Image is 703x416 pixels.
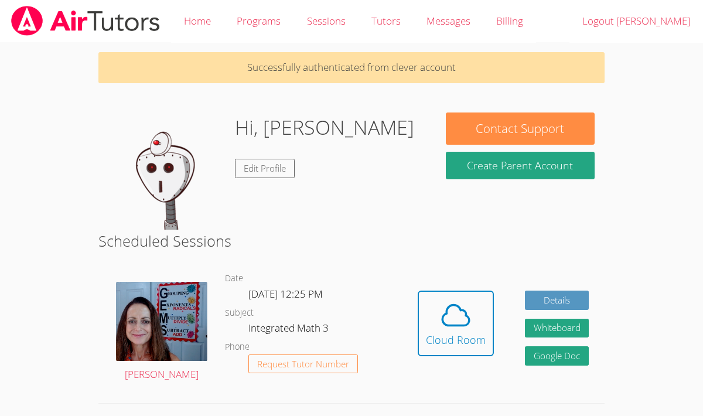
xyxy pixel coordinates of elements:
[98,52,605,83] p: Successfully authenticated from clever account
[525,291,589,310] a: Details
[446,152,594,179] button: Create Parent Account
[248,287,323,301] span: [DATE] 12:25 PM
[235,159,295,178] a: Edit Profile
[525,346,589,366] a: Google Doc
[116,282,207,384] a: [PERSON_NAME]
[446,112,594,145] button: Contact Support
[98,230,605,252] h2: Scheduled Sessions
[225,306,254,320] dt: Subject
[116,282,207,362] img: avatar.png
[426,14,470,28] span: Messages
[108,112,226,230] img: default.png
[248,320,331,340] dd: Integrated Math 3
[10,6,161,36] img: airtutors_banner-c4298cdbf04f3fff15de1276eac7730deb9818008684d7c2e4769d2f7ddbe033.png
[426,332,486,348] div: Cloud Room
[235,112,414,142] h1: Hi, [PERSON_NAME]
[525,319,589,338] button: Whiteboard
[248,354,358,374] button: Request Tutor Number
[225,340,250,354] dt: Phone
[225,271,243,286] dt: Date
[418,291,494,356] button: Cloud Room
[257,360,349,369] span: Request Tutor Number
